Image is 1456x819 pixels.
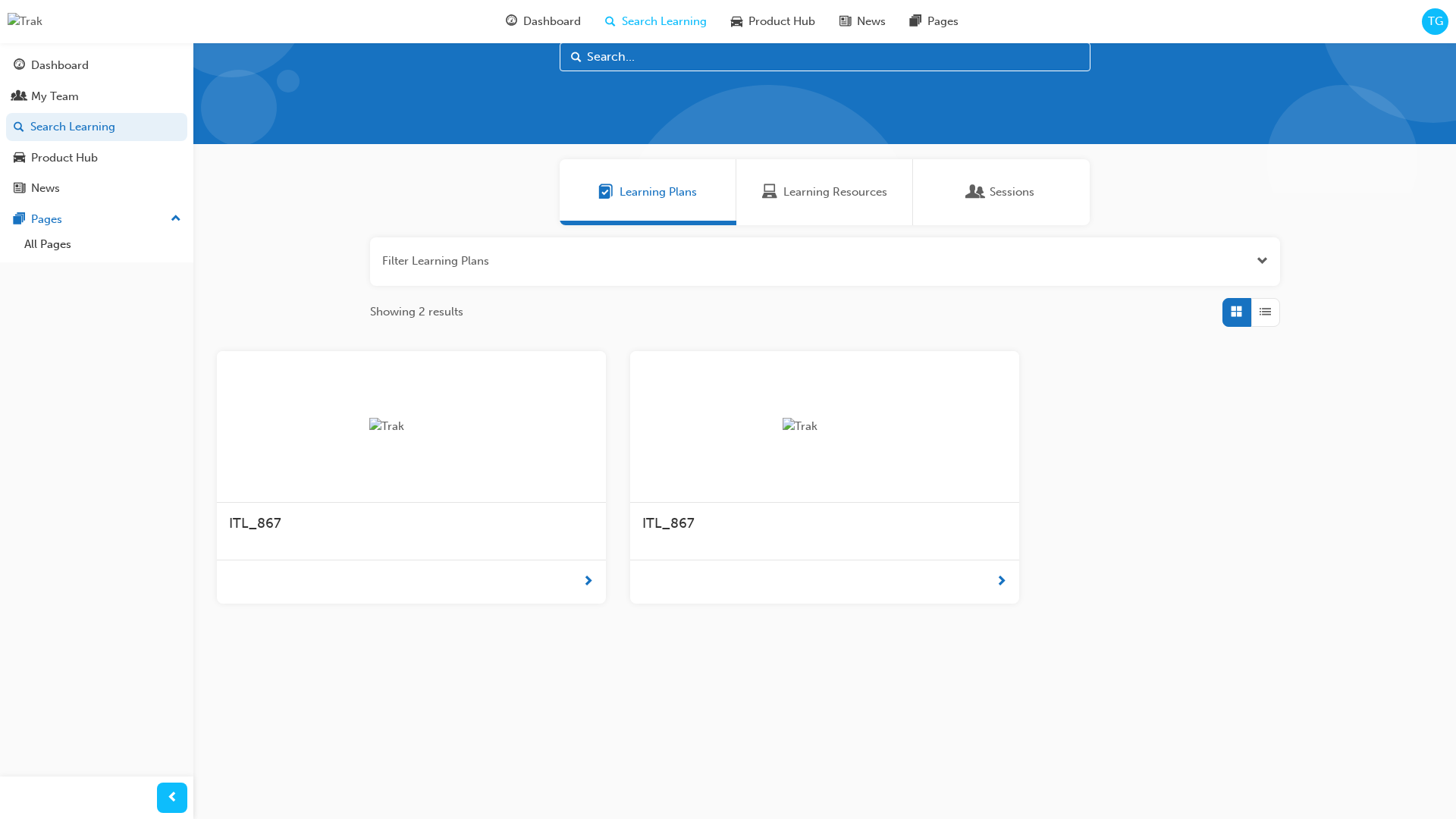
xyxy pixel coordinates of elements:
a: Search Learning [6,113,187,141]
a: car-iconProduct Hub [719,6,827,37]
span: Pages [927,13,959,30]
a: Product Hub [6,144,187,172]
button: Open the filter [1257,253,1268,270]
span: Showing 2 results [370,303,463,321]
span: pages-icon [14,213,25,227]
a: guage-iconDashboard [494,6,593,37]
span: Grid [1231,303,1242,321]
span: News [857,13,886,30]
img: Trak [783,418,866,435]
button: Pages [6,206,187,234]
span: prev-icon [167,789,178,808]
span: Search Learning [622,13,707,30]
img: Trak [8,13,42,30]
a: SessionsSessions [913,159,1090,225]
span: Search [571,49,582,66]
div: Dashboard [31,57,89,74]
a: TrakITL_867 [630,351,1019,604]
div: News [31,180,60,197]
span: List [1260,303,1271,321]
span: Sessions [968,184,984,201]
span: Product Hub [748,13,815,30]
a: TrakITL_867 [217,351,606,604]
a: Learning ResourcesLearning Resources [736,159,913,225]
a: My Team [6,83,187,111]
span: car-icon [731,12,742,31]
button: TG [1422,8,1448,35]
span: ITL_867 [642,515,695,532]
div: My Team [31,88,79,105]
a: Dashboard [6,52,187,80]
span: Learning Resources [783,184,887,201]
span: guage-icon [14,59,25,73]
a: pages-iconPages [898,6,971,37]
a: All Pages [18,233,187,256]
span: Dashboard [523,13,581,30]
a: news-iconNews [827,6,898,37]
span: news-icon [839,12,851,31]
span: news-icon [14,182,25,196]
span: Learning Plans [620,184,697,201]
span: search-icon [14,121,24,134]
span: guage-icon [506,12,517,31]
span: next-icon [582,573,594,591]
span: pages-icon [910,12,921,31]
div: Pages [31,211,62,228]
span: Learning Resources [762,184,777,201]
button: DashboardMy TeamSearch LearningProduct HubNews [6,49,187,206]
span: car-icon [14,152,25,165]
span: people-icon [14,90,25,104]
span: TG [1428,13,1443,30]
a: Learning PlansLearning Plans [560,159,736,225]
span: search-icon [605,12,616,31]
a: search-iconSearch Learning [593,6,719,37]
span: Sessions [990,184,1034,201]
a: News [6,174,187,202]
span: ITL_867 [229,515,281,532]
span: next-icon [996,573,1007,591]
span: up-icon [171,209,181,229]
div: Product Hub [31,149,98,167]
span: Learning Plans [598,184,613,201]
img: Trak [369,418,453,435]
input: Search... [560,42,1090,71]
